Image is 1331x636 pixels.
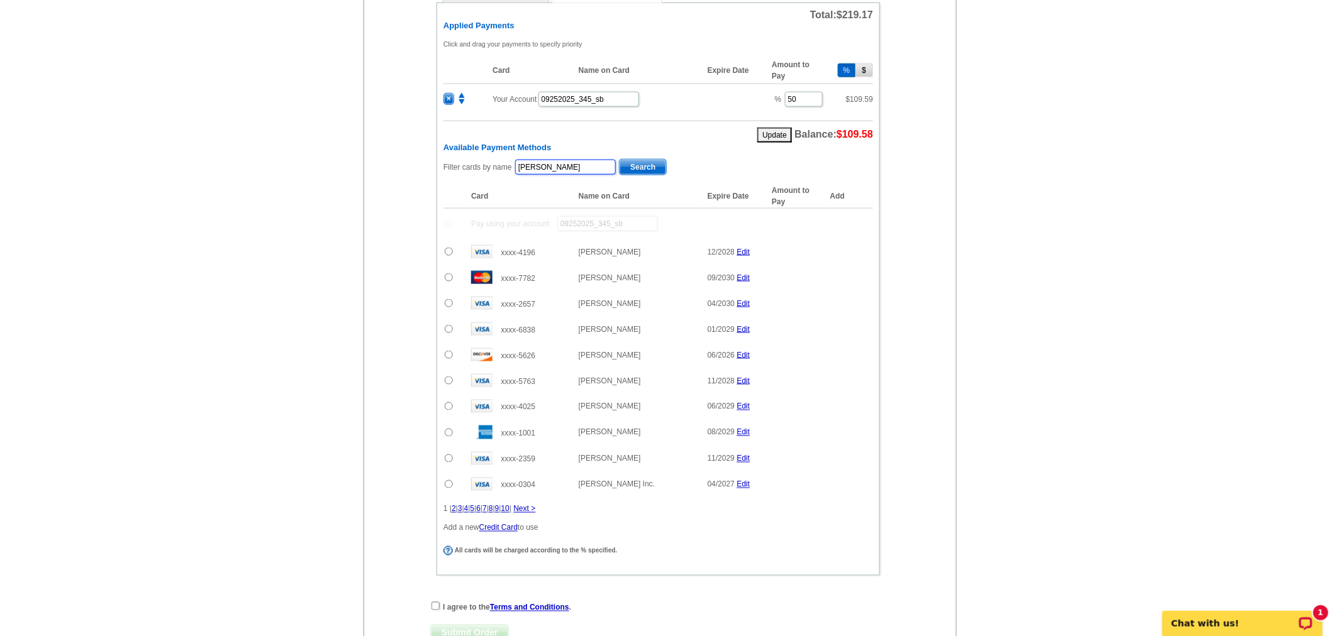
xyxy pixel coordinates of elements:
span: 11/2029 [708,454,735,463]
span: xxxx-6838 [501,326,535,334]
a: 6 [476,505,481,513]
iframe: LiveChat chat widget [1154,596,1331,636]
span: 01/2029 [708,325,735,334]
span: xxxx-5626 [501,351,535,360]
strong: I agree to the . [443,603,571,612]
img: visa.gif [471,297,493,310]
a: Edit [737,325,750,334]
span: $109.58 [837,129,873,140]
th: Amount to Pay [766,184,830,209]
img: move.png [456,93,467,104]
th: Add [830,184,873,209]
a: Edit [737,351,750,359]
span: [PERSON_NAME] [579,454,641,463]
a: Edit [737,299,750,308]
span: xxxx-7782 [501,274,535,283]
span: % [775,95,782,104]
h6: Applied Payments [443,21,873,31]
span: [PERSON_NAME] [579,402,641,411]
th: Name on Card [572,184,701,209]
span: xxxx-4025 [501,403,535,412]
span: [PERSON_NAME] [579,376,641,385]
span: 04/2027 [708,480,735,489]
a: 8 [489,505,493,513]
span: 109.59 [850,95,873,104]
img: amex.gif [471,425,493,439]
a: Next > [513,505,535,513]
a: Edit [737,428,750,437]
span: 11/2028 [708,376,735,385]
div: All cards will be charged according to the % specified. [443,546,870,556]
span: xxxx-2657 [501,300,535,309]
a: 7 [482,505,487,513]
a: 9 [495,505,499,513]
img: visa.gif [471,400,493,413]
span: 06/2026 [708,351,735,359]
div: 1 | | | | | | | | | | [443,503,873,515]
span: [PERSON_NAME] Inc. [579,480,655,489]
th: Expire Date [701,184,766,209]
span: xxxx-2359 [501,455,535,464]
th: Amount to Pay [766,57,830,84]
a: Edit [737,376,750,385]
span: [PERSON_NAME] [579,325,641,334]
td: Your Account [486,84,766,114]
span: [PERSON_NAME] [579,248,641,256]
span: Total: [810,9,873,20]
th: Expire Date [701,57,766,84]
button: Update [757,128,792,143]
a: Credit Card [479,524,518,532]
img: disc.gif [471,348,493,361]
img: visa.gif [471,374,493,387]
a: 2 [452,505,456,513]
input: PO #: [538,92,639,107]
span: [PERSON_NAME] [579,428,641,437]
a: Edit [737,273,750,282]
span: 12/2028 [708,248,735,256]
span: Search [620,160,666,175]
span: × [444,94,454,104]
th: Card [486,57,572,84]
span: xxxx-0304 [501,481,535,490]
span: 08/2029 [708,428,735,437]
a: 10 [501,505,510,513]
span: $219.17 [837,9,873,20]
span: xxxx-4196 [501,248,535,257]
input: PO #: [557,216,658,231]
span: xxxx-5763 [501,377,535,386]
span: [PERSON_NAME] [579,273,641,282]
a: 3 [458,505,462,513]
a: Edit [737,454,750,463]
span: xxxx-1001 [501,429,535,438]
span: 09/2030 [708,273,735,282]
img: mast.gif [471,271,493,284]
button: Search [619,159,667,175]
a: Terms and Conditions [490,603,569,612]
button: % [838,63,856,77]
label: Filter cards by name [443,162,512,173]
a: Edit [737,248,750,256]
span: [PERSON_NAME] [579,351,641,359]
th: Card [465,184,572,209]
button: $ [855,63,873,77]
img: visa.gif [471,452,493,465]
a: 4 [464,505,469,513]
a: 5 [471,505,475,513]
p: Add a new to use [443,522,873,534]
img: visa.gif [471,322,493,336]
span: [PERSON_NAME] [579,299,641,308]
th: Name on Card [572,57,701,84]
span: Balance: [794,129,873,140]
span: 06/2029 [708,402,735,411]
a: Edit [737,402,750,411]
span: Pay using your account [471,219,550,228]
img: visa.gif [471,245,493,258]
h6: Available Payment Methods [443,143,873,153]
img: visa.gif [471,478,493,491]
span: 04/2030 [708,299,735,308]
span: $ [846,95,873,104]
a: Edit [737,480,750,489]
